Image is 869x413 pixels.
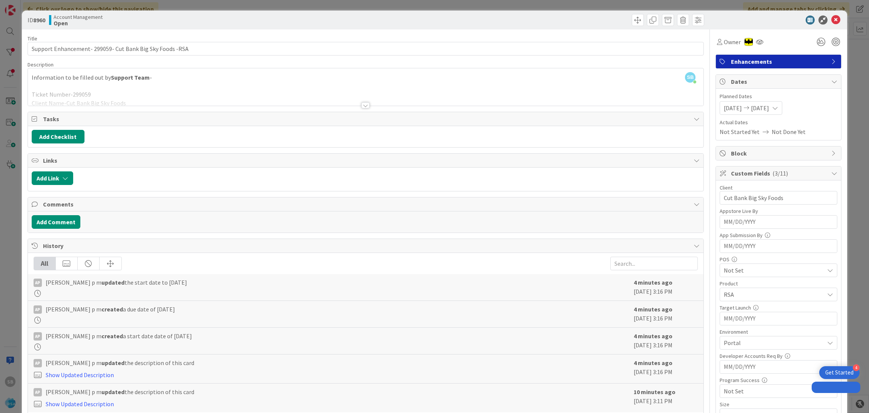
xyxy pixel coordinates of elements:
[101,305,123,313] b: created
[731,149,828,158] span: Block
[101,279,124,286] b: updated
[34,257,56,270] div: All
[33,16,45,24] b: 8960
[634,305,672,313] b: 4 minutes ago
[634,305,698,324] div: [DATE] 3:16 PM
[720,184,732,191] label: Client
[32,130,84,143] button: Add Checklist
[32,73,700,82] p: Information to be filled out by -
[43,200,690,209] span: Comments
[724,37,741,46] span: Owner
[46,305,175,314] span: [PERSON_NAME] p m a due date of [DATE]
[43,114,690,123] span: Tasks
[724,216,833,228] input: MM/DD/YYYY
[720,281,837,286] div: Product
[34,279,42,287] div: Ap
[28,61,54,68] span: Description
[634,332,672,340] b: 4 minutes ago
[819,366,860,379] div: Open Get Started checklist, remaining modules: 4
[720,119,837,126] span: Actual Dates
[46,358,194,367] span: [PERSON_NAME] p m the description of this card
[724,240,833,253] input: MM/DD/YYYY
[32,215,80,229] button: Add Comment
[720,208,837,214] div: Appstore Live By
[720,329,837,334] div: Environment
[46,278,187,287] span: [PERSON_NAME] p m the start date to [DATE]
[720,257,837,262] div: POS
[720,305,837,310] div: Target Launch
[720,378,837,383] div: Program Success
[825,369,854,376] div: Get Started
[28,15,45,25] span: ID
[724,387,824,396] span: Not Set
[101,388,124,396] b: updated
[46,331,192,341] span: [PERSON_NAME] p m a start date date of [DATE]
[724,290,824,299] span: RSA
[720,92,837,100] span: Planned Dates
[101,332,123,340] b: created
[772,170,788,177] span: ( 3/11 )
[54,14,103,20] span: Account Management
[634,358,698,379] div: [DATE] 3:16 PM
[724,103,742,112] span: [DATE]
[731,57,828,66] span: Enhancements
[111,74,150,81] strong: Support Team
[720,233,837,238] div: App Submission By
[634,331,698,350] div: [DATE] 3:16 PM
[724,266,824,275] span: Not Set
[28,35,37,42] label: Title
[634,388,676,396] b: 10 minutes ago
[751,103,769,112] span: [DATE]
[34,388,42,396] div: Ap
[853,364,860,371] div: 4
[731,77,828,86] span: Dates
[32,171,73,185] button: Add Link
[685,72,696,83] span: SB
[724,361,833,373] input: MM/DD/YYYY
[772,127,806,136] span: Not Done Yet
[46,371,114,379] a: Show Updated Description
[720,402,837,407] div: Size
[101,359,124,367] b: updated
[724,312,833,325] input: MM/DD/YYYY
[46,387,194,396] span: [PERSON_NAME] p m the description of this card
[46,400,114,408] a: Show Updated Description
[720,353,837,359] div: Developer Accounts Req By
[34,332,42,341] div: Ap
[634,278,698,297] div: [DATE] 3:16 PM
[43,156,690,165] span: Links
[720,127,760,136] span: Not Started Yet
[610,257,698,270] input: Search...
[54,20,103,26] b: Open
[745,38,753,46] img: AC
[724,338,824,347] span: Portal
[34,305,42,314] div: Ap
[634,387,698,408] div: [DATE] 3:11 PM
[43,241,690,250] span: History
[28,42,704,55] input: type card name here...
[34,359,42,367] div: Ap
[634,359,672,367] b: 4 minutes ago
[634,279,672,286] b: 4 minutes ago
[731,169,828,178] span: Custom Fields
